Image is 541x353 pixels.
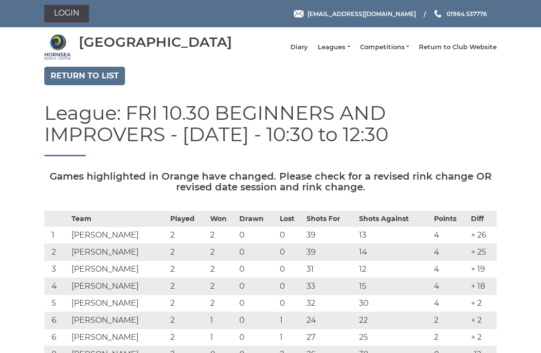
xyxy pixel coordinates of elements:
td: + 2 [469,312,497,329]
th: Diff [469,211,497,227]
td: 2 [44,244,69,261]
td: 0 [277,261,304,278]
td: [PERSON_NAME] [69,244,168,261]
td: 2 [168,244,208,261]
td: 0 [277,278,304,295]
td: 2 [432,329,469,346]
td: 22 [357,312,432,329]
td: 0 [277,244,304,261]
td: 2 [168,329,208,346]
td: 0 [237,278,277,295]
td: 24 [304,312,357,329]
td: 1 [44,227,69,244]
td: [PERSON_NAME] [69,227,168,244]
td: 32 [304,295,357,312]
th: Team [69,211,168,227]
td: 1 [208,312,237,329]
td: 2 [208,261,237,278]
span: 01964 537776 [447,10,487,17]
th: Points [432,211,469,227]
td: 2 [208,227,237,244]
a: Return to Club Website [419,43,497,52]
td: + 2 [469,329,497,346]
td: 6 [44,329,69,346]
td: 2 [208,278,237,295]
h1: League: FRI 10.30 BEGINNERS AND IMPROVERS - [DATE] - 10:30 to 12:30 [44,102,497,156]
td: 1 [208,329,237,346]
span: [EMAIL_ADDRESS][DOMAIN_NAME] [307,10,416,17]
td: 39 [304,227,357,244]
a: Email [EMAIL_ADDRESS][DOMAIN_NAME] [294,9,416,19]
h5: Games highlighted in Orange have changed. Please check for a revised rink change OR revised date ... [44,171,497,192]
td: 4 [432,295,469,312]
td: [PERSON_NAME] [69,329,168,346]
td: 0 [237,261,277,278]
td: 4 [432,261,469,278]
td: 6 [44,312,69,329]
td: + 2 [469,295,497,312]
td: 5 [44,295,69,312]
td: + 25 [469,244,497,261]
td: 0 [277,227,304,244]
img: Email [294,10,304,18]
a: Diary [290,43,308,52]
a: Phone us 01964 537776 [433,9,487,19]
td: + 19 [469,261,497,278]
th: Played [168,211,208,227]
td: 4 [44,278,69,295]
th: Shots For [304,211,357,227]
td: 25 [357,329,432,346]
a: Login [44,5,89,22]
td: 33 [304,278,357,295]
td: 2 [208,244,237,261]
td: 31 [304,261,357,278]
td: 2 [432,312,469,329]
td: 4 [432,278,469,295]
td: 0 [237,295,277,312]
th: Won [208,211,237,227]
a: Return to list [44,67,125,85]
td: 13 [357,227,432,244]
td: 0 [237,244,277,261]
td: 1 [277,329,304,346]
td: 1 [277,312,304,329]
td: 4 [432,244,469,261]
td: 0 [277,295,304,312]
td: [PERSON_NAME] [69,295,168,312]
td: 2 [168,295,208,312]
td: [PERSON_NAME] [69,261,168,278]
td: + 26 [469,227,497,244]
td: 3 [44,261,69,278]
td: 0 [237,227,277,244]
td: [PERSON_NAME] [69,312,168,329]
td: + 18 [469,278,497,295]
td: 39 [304,244,357,261]
th: Lost [277,211,304,227]
td: 2 [168,261,208,278]
a: Leagues [318,43,350,52]
td: 27 [304,329,357,346]
td: 30 [357,295,432,312]
td: 14 [357,244,432,261]
td: [PERSON_NAME] [69,278,168,295]
td: 2 [208,295,237,312]
div: [GEOGRAPHIC_DATA] [79,35,232,50]
td: 4 [432,227,469,244]
td: 12 [357,261,432,278]
td: 2 [168,278,208,295]
td: 15 [357,278,432,295]
a: Competitions [360,43,409,52]
img: Phone us [434,10,441,18]
td: 2 [168,227,208,244]
th: Drawn [237,211,277,227]
td: 2 [168,312,208,329]
img: Hornsea Bowls Centre [44,34,71,60]
td: 0 [237,312,277,329]
th: Shots Against [357,211,432,227]
td: 0 [237,329,277,346]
